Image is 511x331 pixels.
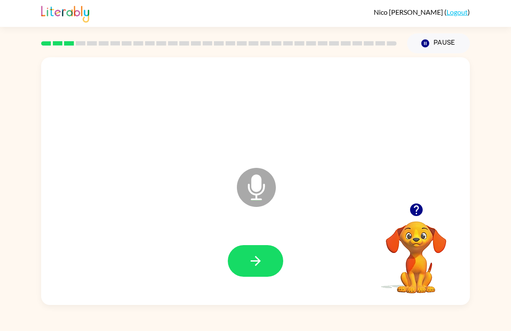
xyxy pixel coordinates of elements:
[446,8,468,16] a: Logout
[373,208,459,295] video: Your browser must support playing .mp4 files to use Literably. Please try using another browser.
[374,8,470,16] div: ( )
[41,3,89,23] img: Literably
[374,8,444,16] span: Nico [PERSON_NAME]
[407,33,470,53] button: Pause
